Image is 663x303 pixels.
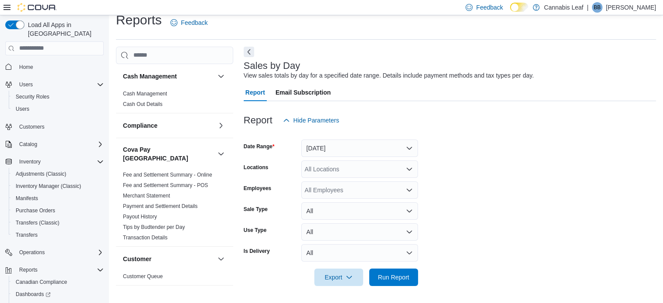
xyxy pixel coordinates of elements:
[320,269,358,286] span: Export
[406,187,413,194] button: Open list of options
[245,84,265,101] span: Report
[116,170,233,246] div: Cova Pay [GEOGRAPHIC_DATA]
[16,122,48,132] a: Customers
[9,180,107,192] button: Inventory Manager (Classic)
[16,170,66,177] span: Adjustments (Classic)
[123,101,163,108] span: Cash Out Details
[279,112,343,129] button: Hide Parameters
[12,92,53,102] a: Security Roles
[594,2,601,13] span: BB
[12,181,85,191] a: Inventory Manager (Classic)
[16,157,44,167] button: Inventory
[12,289,54,300] a: Dashboards
[16,265,41,275] button: Reports
[9,288,107,300] a: Dashboards
[16,219,59,226] span: Transfers (Classic)
[12,230,104,240] span: Transfers
[544,2,583,13] p: Cannabis Leaf
[16,79,104,90] span: Users
[16,232,37,238] span: Transfers
[12,169,104,179] span: Adjustments (Classic)
[510,3,528,12] input: Dark Mode
[406,166,413,173] button: Open list of options
[167,14,211,31] a: Feedback
[116,11,162,29] h1: Reports
[16,279,67,286] span: Canadian Compliance
[12,218,63,228] a: Transfers (Classic)
[275,84,331,101] span: Email Subscription
[16,247,104,258] span: Operations
[19,141,37,148] span: Catalog
[2,156,107,168] button: Inventory
[123,224,185,230] a: Tips by Budtender per Day
[314,269,363,286] button: Export
[12,218,104,228] span: Transfers (Classic)
[244,47,254,57] button: Next
[2,78,107,91] button: Users
[123,235,167,241] a: Transaction Details
[17,3,57,12] img: Cova
[12,277,104,287] span: Canadian Compliance
[2,138,107,150] button: Catalog
[476,3,503,12] span: Feedback
[9,229,107,241] button: Transfers
[24,20,104,38] span: Load All Apps in [GEOGRAPHIC_DATA]
[301,140,418,157] button: [DATE]
[16,139,104,150] span: Catalog
[16,157,104,167] span: Inventory
[16,291,51,298] span: Dashboards
[244,143,275,150] label: Date Range
[12,104,33,114] a: Users
[123,145,214,163] button: Cova Pay [GEOGRAPHIC_DATA]
[16,265,104,275] span: Reports
[592,2,602,13] div: Bobby Bassi
[12,230,41,240] a: Transfers
[12,277,71,287] a: Canadian Compliance
[181,18,207,27] span: Feedback
[123,192,170,199] span: Merchant Statement
[19,81,33,88] span: Users
[116,271,233,285] div: Customer
[123,193,170,199] a: Merchant Statement
[16,247,48,258] button: Operations
[244,206,268,213] label: Sale Type
[123,273,163,279] a: Customer Queue
[123,172,212,178] a: Fee and Settlement Summary - Online
[301,223,418,241] button: All
[123,273,163,280] span: Customer Queue
[244,115,272,126] h3: Report
[19,158,41,165] span: Inventory
[244,185,271,192] label: Employees
[2,61,107,73] button: Home
[123,182,208,188] a: Fee and Settlement Summary - POS
[9,168,107,180] button: Adjustments (Classic)
[244,227,266,234] label: Use Type
[12,205,104,216] span: Purchase Orders
[2,246,107,259] button: Operations
[123,203,197,210] span: Payment and Settlement Details
[587,2,588,13] p: |
[16,121,104,132] span: Customers
[9,91,107,103] button: Security Roles
[369,269,418,286] button: Run Report
[19,64,33,71] span: Home
[9,103,107,115] button: Users
[12,193,104,204] span: Manifests
[123,203,197,209] a: Payment and Settlement Details
[12,181,104,191] span: Inventory Manager (Classic)
[12,169,70,179] a: Adjustments (Classic)
[123,121,214,130] button: Compliance
[123,72,177,81] h3: Cash Management
[16,61,104,72] span: Home
[123,213,157,220] span: Payout History
[123,255,214,263] button: Customer
[19,249,45,256] span: Operations
[216,254,226,264] button: Customer
[293,116,339,125] span: Hide Parameters
[16,207,55,214] span: Purchase Orders
[244,248,270,255] label: Is Delivery
[301,244,418,262] button: All
[16,79,36,90] button: Users
[123,91,167,97] a: Cash Management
